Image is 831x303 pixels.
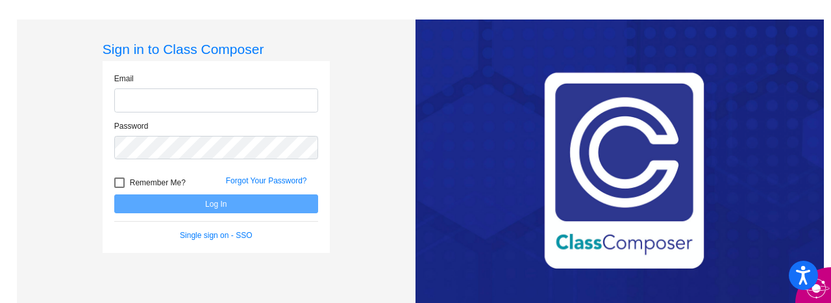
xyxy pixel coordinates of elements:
[103,41,330,57] h3: Sign in to Class Composer
[114,73,134,85] label: Email
[180,231,252,240] a: Single sign on - SSO
[114,120,149,132] label: Password
[226,176,307,185] a: Forgot Your Password?
[114,194,318,213] button: Log In
[130,175,186,191] span: Remember Me?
